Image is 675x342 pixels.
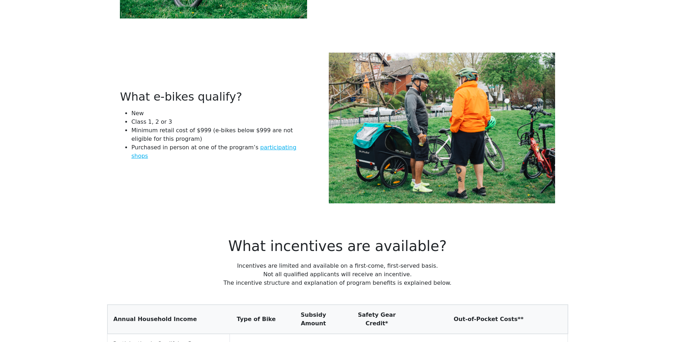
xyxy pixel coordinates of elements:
[410,305,568,334] td: Out-of-Pocket Costs**
[131,143,307,160] li: Purchased in person at one of the program’s
[4,237,671,255] h1: What incentives are available?
[120,90,307,103] h2: What e-bikes qualify?
[131,118,307,126] li: Class 1, 2 or 3
[329,53,555,204] img: Qualifying-Bike.jpg
[344,305,410,334] td: Safety Gear Credit*
[4,262,671,270] p: Incentives are limited and available on a first-come, first-served basis.
[4,279,671,287] p: The incentive structure and explanation of program benefits is explained below.
[107,305,230,334] td: Annual Household Income
[131,126,307,143] li: Minimum retail cost of $999 (e-bikes below $999 are not eligible for this program)
[131,109,307,118] li: New
[230,305,283,334] td: Type of Bike
[4,270,671,279] p: Not all qualified applicants will receive an incentive.
[283,305,344,334] td: Subsidy Amount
